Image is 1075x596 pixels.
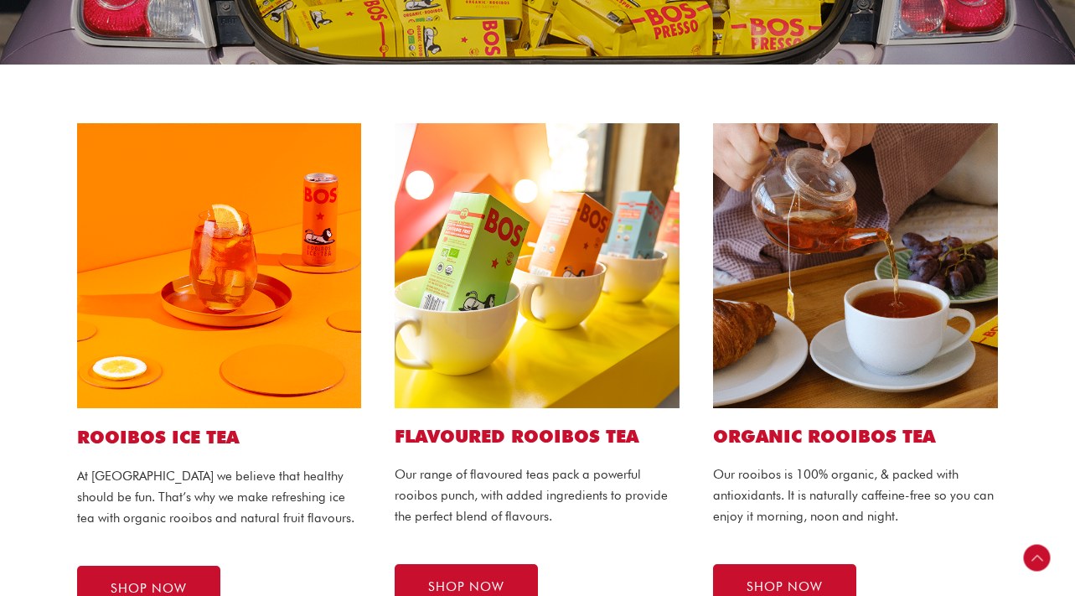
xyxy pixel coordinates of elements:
[77,466,362,528] p: At [GEOGRAPHIC_DATA] we believe that healthy should be fun. That’s why we make refreshing ice tea...
[747,581,823,593] span: SHOP NOW
[77,425,362,449] h1: ROOIBOS ICE TEA
[111,583,187,595] span: SHOP NOW
[713,464,998,526] p: Our rooibos is 100% organic, & packed with antioxidants. It is naturally caffeine-free so you can...
[428,581,504,593] span: SHOP NOW
[713,425,998,448] h2: Organic ROOIBOS TEA
[713,123,998,408] img: bos tea bags website1
[395,425,680,448] h2: Flavoured ROOIBOS TEA
[395,464,680,526] p: Our range of flavoured teas pack a powerful rooibos punch, with added ingredients to provide the ...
